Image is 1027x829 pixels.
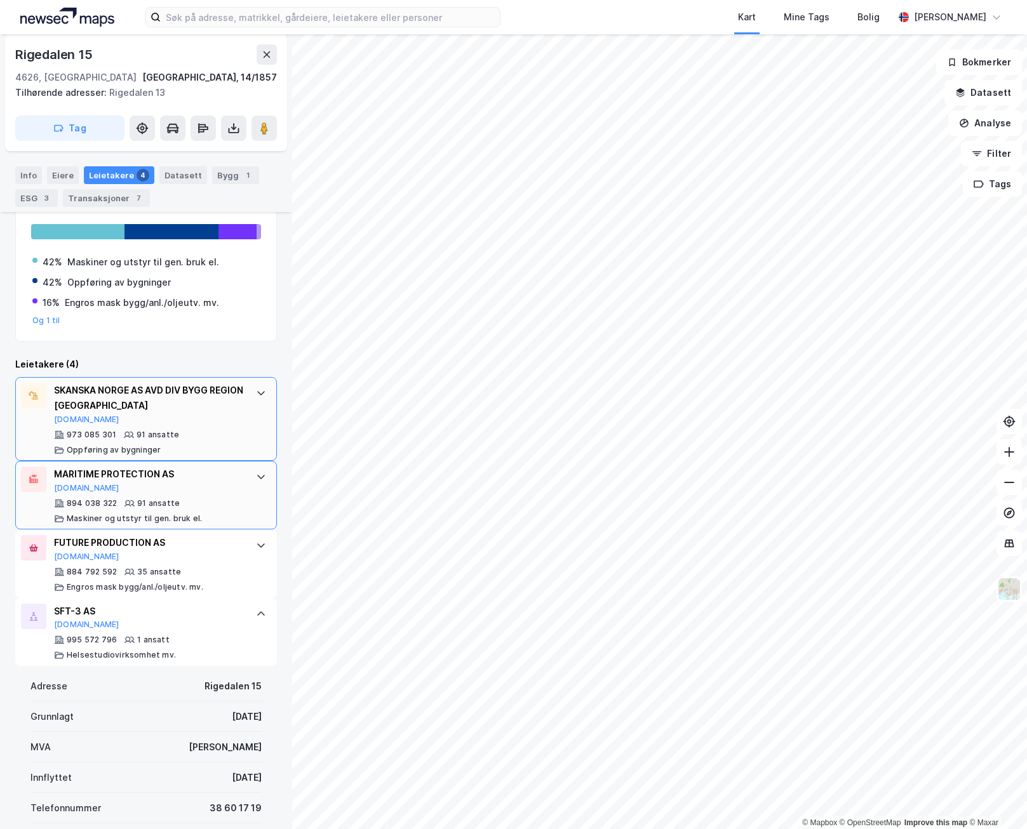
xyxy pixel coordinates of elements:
div: Maskiner og utstyr til gen. bruk el. [67,255,219,270]
div: Oppføring av bygninger [67,445,161,455]
div: Rigedalen 13 [15,85,267,100]
div: Datasett [159,166,207,184]
div: Bygg [212,166,259,184]
div: 973 085 301 [67,430,116,440]
div: Innflyttet [30,770,72,785]
div: [PERSON_NAME] [189,739,262,755]
div: 4 [137,169,149,182]
div: Engros mask bygg/anl./oljeutv. mv. [67,582,203,592]
div: 35 ansatte [137,567,181,577]
button: Tags [963,171,1022,197]
div: Info [15,166,42,184]
div: 16% [43,295,60,310]
div: Eiere [47,166,79,184]
button: Og 1 til [32,315,60,326]
div: Telefonnummer [30,800,101,816]
div: FUTURE PRODUCTION AS [54,535,243,550]
div: Adresse [30,679,67,694]
div: 1 ansatt [137,635,170,645]
div: [PERSON_NAME] [914,10,986,25]
a: Mapbox [802,818,837,827]
iframe: Chat Widget [963,768,1027,829]
img: logo.a4113a55bc3d86da70a041830d287a7e.svg [20,8,114,27]
button: [DOMAIN_NAME] [54,414,119,425]
img: Z [997,577,1021,601]
div: MVA [30,739,51,755]
div: 91 ansatte [137,498,180,508]
div: 7 [132,192,145,204]
button: [DOMAIN_NAME] [54,552,119,562]
div: 894 038 322 [67,498,117,508]
input: Søk på adresse, matrikkel, gårdeiere, leietakere eller personer [161,8,500,27]
div: 995 572 796 [67,635,117,645]
button: [DOMAIN_NAME] [54,483,119,493]
div: Oppføring av bygninger [67,275,171,290]
div: 3 [40,192,53,204]
div: 1 [241,169,254,182]
div: SFT-3 AS [54,604,243,619]
div: [DATE] [232,770,262,785]
div: Rigedalen 15 [15,44,95,65]
div: Rigedalen 15 [205,679,262,694]
div: Bolig [857,10,880,25]
div: [GEOGRAPHIC_DATA], 14/1857 [142,70,277,85]
span: Tilhørende adresser: [15,87,109,98]
div: ESG [15,189,58,207]
div: Grunnlagt [30,709,74,724]
div: Engros mask bygg/anl./oljeutv. mv. [65,295,219,310]
button: Datasett [944,80,1022,105]
div: Transaksjoner [63,189,150,207]
div: 91 ansatte [137,430,179,440]
div: 884 792 592 [67,567,117,577]
div: Kart [738,10,756,25]
button: Bokmerker [936,50,1022,75]
div: Mine Tags [784,10,829,25]
div: Leietakere [84,166,154,184]
div: 4626, [GEOGRAPHIC_DATA] [15,70,137,85]
button: Analyse [948,110,1022,136]
button: [DOMAIN_NAME] [54,620,119,630]
div: Helsestudiovirksomhet mv. [67,650,176,660]
div: [DATE] [232,709,262,724]
button: Filter [961,141,1022,166]
div: 42% [43,275,62,290]
a: Improve this map [904,818,967,827]
div: MARITIME PROTECTION AS [54,467,243,482]
div: Leietakere (4) [15,357,277,372]
div: 38 60 17 19 [210,800,262,816]
button: Tag [15,116,124,141]
a: OpenStreetMap [840,818,901,827]
div: Maskiner og utstyr til gen. bruk el. [67,514,202,524]
div: 42% [43,255,62,270]
div: SKANSKA NORGE AS AVD DIV BYGG REGION [GEOGRAPHIC_DATA] [54,383,243,413]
